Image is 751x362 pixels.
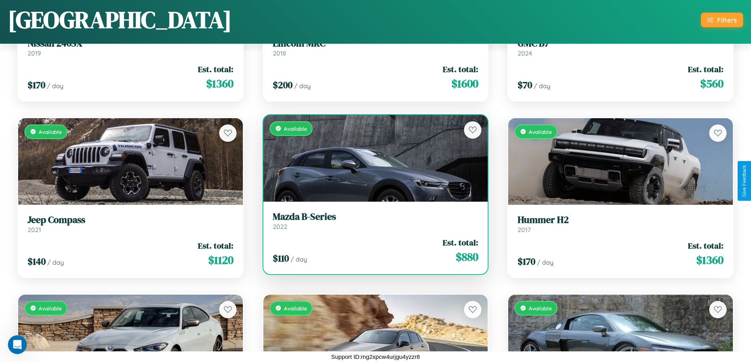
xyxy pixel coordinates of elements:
[451,76,478,91] span: $ 1600
[273,223,287,230] span: 2022
[518,78,532,91] span: $ 70
[331,351,420,362] p: Support ID: mg2xpcw4urjgu4yzzr8
[443,237,478,248] span: Est. total:
[518,214,723,234] a: Hummer H22017
[28,214,233,234] a: Jeep Compass2021
[28,38,233,57] a: Nissan 240SX2019
[8,335,27,354] iframe: Intercom live chat
[28,214,233,226] h3: Jeep Compass
[518,255,535,268] span: $ 170
[28,226,41,234] span: 2021
[28,49,41,57] span: 2019
[39,128,62,135] span: Available
[518,38,723,57] a: GMC B72024
[206,76,233,91] span: $ 1360
[688,63,723,75] span: Est. total:
[518,226,531,234] span: 2017
[28,255,46,268] span: $ 140
[534,82,550,90] span: / day
[273,49,286,57] span: 2018
[688,240,723,251] span: Est. total:
[28,38,233,49] h3: Nissan 240SX
[273,78,293,91] span: $ 200
[717,16,737,24] div: Filters
[273,252,289,265] span: $ 110
[198,240,233,251] span: Est. total:
[700,76,723,91] span: $ 560
[208,252,233,268] span: $ 1120
[47,258,64,266] span: / day
[529,305,552,312] span: Available
[47,82,63,90] span: / day
[456,249,478,265] span: $ 880
[198,63,233,75] span: Est. total:
[518,214,723,226] h3: Hummer H2
[696,252,723,268] span: $ 1360
[443,63,478,75] span: Est. total:
[537,258,553,266] span: / day
[273,38,479,57] a: Lincoln MKC2018
[273,211,479,223] h3: Mazda B-Series
[529,128,552,135] span: Available
[291,255,307,263] span: / day
[518,38,723,49] h3: GMC B7
[273,211,479,230] a: Mazda B-Series2022
[701,13,743,27] button: Filters
[39,305,62,312] span: Available
[28,78,45,91] span: $ 170
[273,38,479,49] h3: Lincoln MKC
[8,4,232,36] h1: [GEOGRAPHIC_DATA]
[742,165,747,197] div: Give Feedback
[284,125,307,132] span: Available
[294,82,311,90] span: / day
[284,305,307,312] span: Available
[518,49,532,57] span: 2024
